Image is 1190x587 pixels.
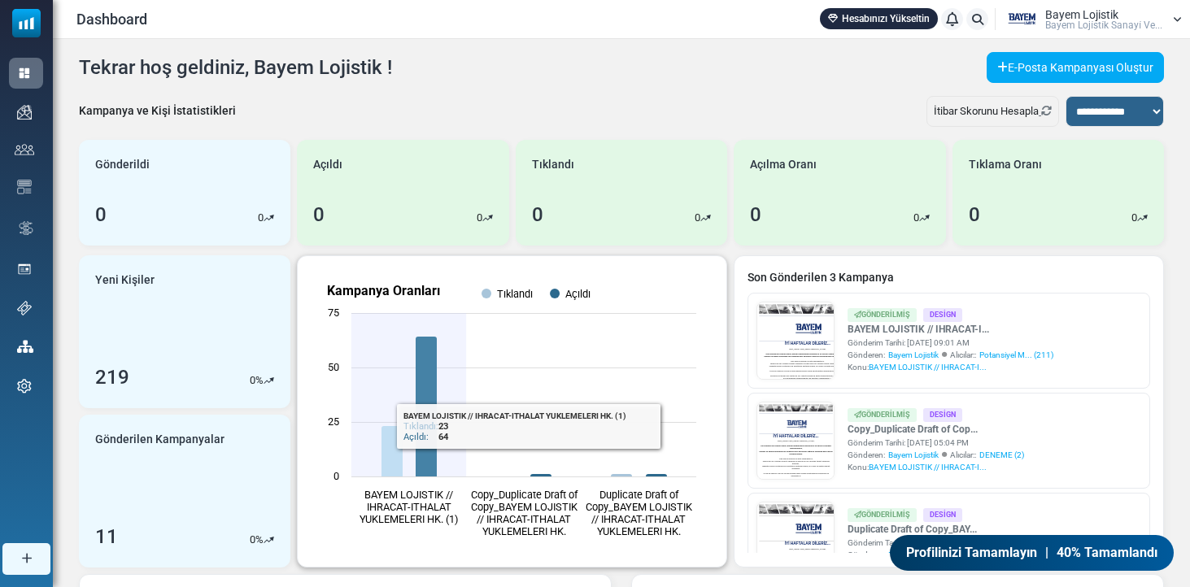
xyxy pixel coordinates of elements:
img: contacts-icon.svg [15,144,34,155]
a: DENEME (2) [979,449,1024,461]
span: Yeni haftada bol satışlar dileriz, güncel taleplerinize memnuniyet ile navlun çalışması yapmak is... [55,366,677,380]
div: Gönderen: Alıcılar:: [848,549,1024,561]
span: Bayem Lojistik [888,549,939,561]
p: 0 [250,532,255,548]
p: 0 [695,210,700,226]
div: 0 [95,200,107,229]
div: Gönderen: Alıcılar:: [848,449,1024,461]
a: Duplicate Draft of Copy_BAY... [848,522,1024,537]
div: Gönderim Tarihi: [DATE] 09:01 AM [848,337,1053,349]
p: {(first_name)} {(last_name)} [PERSON_NAME], [8,328,724,346]
span: Yeni Kişiler [95,272,155,289]
a: Yeni Kişiler 219 0% [79,255,290,408]
p: 0 [250,372,255,389]
text: Tıklandı [497,288,533,300]
a: Son Gönderilen 3 Kampanya [748,269,1150,286]
p: 0 [477,210,482,226]
text: 75 [328,307,339,319]
p: {(first_name)} {(last_name)} [PERSON_NAME], [8,272,553,290]
span: emtia yük sigortası yapabilmekteyiz. [337,548,545,562]
div: % [250,532,274,548]
span: Gönderildi [95,156,150,173]
text: Copy_Duplicate Draft of Copy_BAYEM LOJISTIK // IHRACAT-ITHALAT YUKLEMELERI HK. [471,489,578,537]
span: Firmamız ile taşınan her konteyner FFL sigorta poliçesi ile ekstra teminat altında korunmaktadır, [90,529,641,543]
text: 25 [328,415,339,428]
a: E-Posta Kampanyası Oluştur [987,52,1164,83]
table: divider [8,77,553,78]
span: BAYEM LOJISTIK // IHRACAT-I... [869,463,987,472]
h4: Tekrar hoş geldiniz, Bayem Lojistik ! [79,56,392,80]
span: Ayrıca ön nakliyeyi öz mal ve bünyemizde kiralık olarak çalıştırdığımız araçlarımız ile yapmaktayız. [82,493,650,507]
div: Design [923,408,962,422]
p: rekabetçi navlun fiyatlarımız ile çalıştığınız destinasyonlara, en uygun ve kaliteli hizmeti suna... [8,455,724,473]
div: Gönderilmiş [848,308,917,322]
text: 50 [328,361,339,373]
table: divider [8,224,553,225]
div: Kampanya ve Kişi İstatistikleri [79,102,236,120]
p: Tüm Dünya limanları ile aktif çalışmaktayız, [8,419,724,437]
p: Türkiye'nin her yerinden ihracat yüklerinizi ve Dünya'nın her yerinden ithalat yüklerinizi güveni... [8,437,724,454]
text: Kampanya Oranları [327,283,440,298]
text: 0 [333,470,339,482]
span: hacimli ve hedefli işlerinizde ise firmanıza özel kontratlar sağlayıp firmanıza özel navlun tanım... [10,347,551,379]
p: 0 [1131,210,1137,226]
div: Gönderim Tarihi: [DATE] 05:04 PM [848,437,1024,449]
span: | [1045,543,1048,563]
img: workflow.svg [17,219,35,237]
span: Tıklama Oranı [969,156,1042,173]
span: hacimli ve hedefli işlerinizde ise firmanıza özel kontratlar sağlayıp firmanıza özel navlun tanım... [45,384,687,398]
strong: İYİ HAFTALAR DİLERİZ... [197,284,534,315]
span: Profilinizi Tamamlayın [906,543,1037,563]
span: Bayem Lojistik [888,449,939,461]
img: settings-icon.svg [17,379,32,394]
a: Copy_Duplicate Draft of Cop... [848,422,1024,437]
div: % [250,372,274,389]
span: 40% Tamamlandı [1057,543,1157,563]
span: Gönderilen Kampanyalar [95,431,224,448]
span: Tıklandı [532,156,574,173]
img: landing_pages.svg [17,262,32,276]
a: Refresh Stats [1039,105,1052,117]
span: ayrıca talebinize istinaden [187,548,337,562]
div: Gönderen: Alıcılar:: [848,349,1053,361]
div: Gönderilmiş [848,408,917,422]
div: 0 [969,200,980,229]
span: Ayrıca ön nakliyeyi öz mal ve bünyemizde kiralık olarak çalıştırdığımız araçlarımız ile yapmaktayız. [37,511,524,543]
strong: İYİ HAFTALAR DİLERİZ... [111,228,449,260]
text: BAYEM LOJISTIK // IHRACAT-ITHALAT YUKLEMELERI HK. (1) [360,489,459,525]
div: 11 [95,522,118,551]
div: Gönderim Tarihi: [DATE] 04:58 PM [848,537,1024,549]
img: email-templates-icon.svg [17,180,32,194]
div: İtibar Skorunu Hesapla [926,96,1059,127]
span: Bayem Lojistik [1045,9,1118,20]
img: mailsoftly_icon_blue_white.svg [12,9,41,37]
img: User Logo [1000,7,1041,32]
div: 0 [532,200,543,229]
svg: Kampanya Oranları [311,269,713,554]
span: BAYEM LOJISTIK // IHRACAT-I... [869,363,987,372]
text: Açıldı [565,288,591,300]
a: Profilinizi Tamamlayın | 40% Tamamlandı [890,535,1174,571]
img: dashboard-icon-active.svg [17,66,32,80]
a: Hesabınızı Yükseltin [820,8,938,29]
span: Dashboard [76,8,147,30]
img: support-icon.svg [17,301,32,315]
p: rekabetçi navlun fiyatlarımız ile çalıştığınız destinasyonlara, en uygun ve kaliteli hizmeti suna... [8,454,553,491]
p: Türkiye'nin her yerinden ihracat yüklerinizi ve Dünya'nın her yerinden ithalat yüklerinizi güveni... [8,419,553,455]
span: Yeni haftada bol satışlar dileriz, güncel taleplerinize memnuniyet ile navlun çalışması yapmak is... [19,311,543,342]
span: Bayem Lojistik [888,349,939,361]
span: Bayem Loji̇sti̇k Sanayi̇ Ve... [1045,20,1162,30]
p: 0 [913,210,919,226]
